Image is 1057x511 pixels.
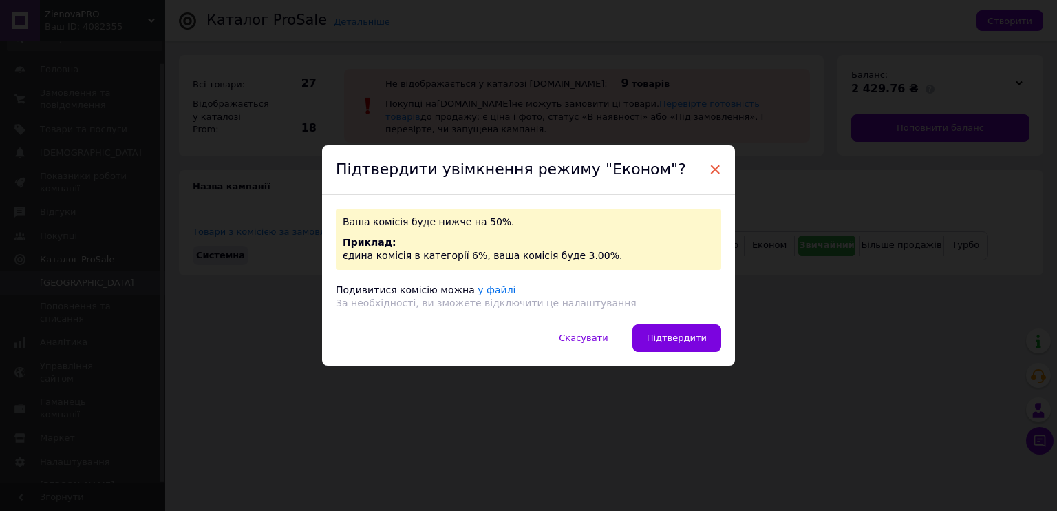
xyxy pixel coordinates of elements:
span: Приклад: [343,237,396,248]
span: × [709,158,721,181]
span: єдина комісія в категорії 6%, ваша комісія буде 3.00%. [343,250,622,261]
button: Скасувати [544,324,622,352]
span: Підтвердити [647,333,707,343]
span: Ваша комісія буде нижче на 50%. [343,216,515,227]
span: Подивитися комісію можна [336,284,475,295]
button: Підтвердити [632,324,721,352]
div: Підтвердити увімкнення режиму "Економ"? [322,145,735,195]
span: За необхідності, ви зможете відключити це налаштування [336,298,637,309]
a: у файлі [478,284,515,295]
span: Скасувати [559,333,608,343]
